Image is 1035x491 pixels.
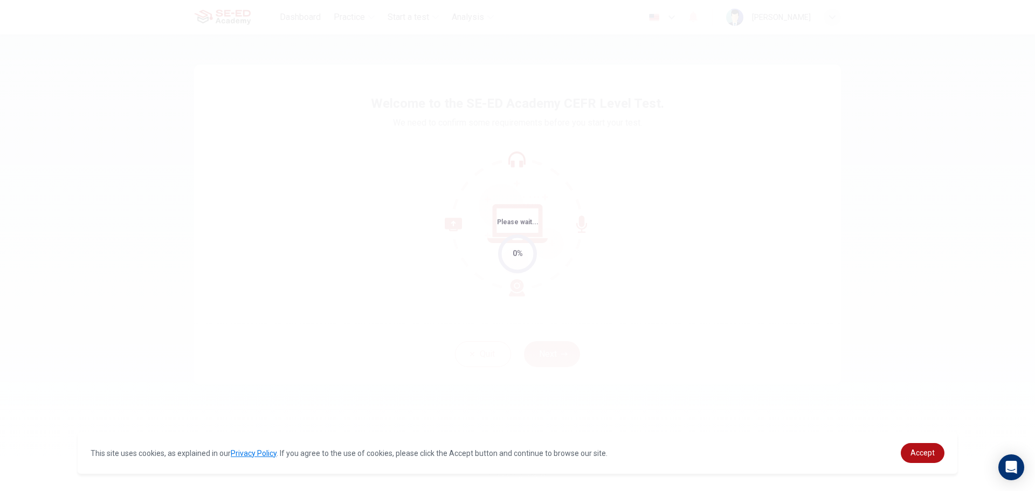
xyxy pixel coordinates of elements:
[78,432,957,474] div: cookieconsent
[497,218,539,226] span: Please wait...
[998,454,1024,480] div: Open Intercom Messenger
[231,449,277,458] a: Privacy Policy
[91,449,608,458] span: This site uses cookies, as explained in our . If you agree to the use of cookies, please click th...
[901,443,944,463] a: dismiss cookie message
[513,247,523,260] div: 0%
[910,448,935,457] span: Accept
